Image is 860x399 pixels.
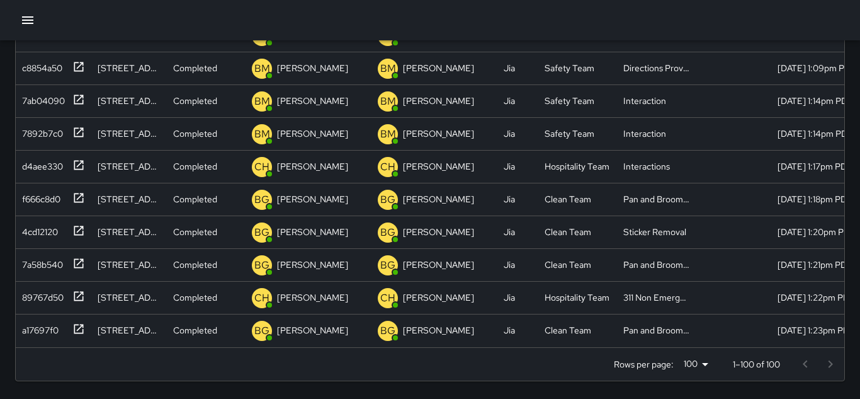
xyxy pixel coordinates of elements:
div: 354 Pine Street [98,324,161,337]
div: 9/2/2025, 1:09pm PDT [778,62,856,74]
div: Safety Team [545,95,594,107]
p: BM [380,127,396,142]
p: Completed [173,193,217,205]
p: CH [380,291,395,306]
div: Interaction [623,95,666,107]
div: c8854a50 [17,57,62,74]
div: 9/2/2025, 1:22pm PDT [778,291,854,304]
p: Completed [173,160,217,173]
p: BG [380,192,395,207]
div: f666c8d0 [17,188,60,205]
div: 344 Pine Street [98,226,161,238]
div: 9/2/2025, 1:21pm PDT [778,258,852,271]
p: [PERSON_NAME] [403,127,474,140]
p: BG [380,323,395,338]
div: 4cd12120 [17,221,58,238]
p: CH [254,159,269,175]
p: CH [254,291,269,306]
div: 124 Market Street [98,127,161,140]
p: [PERSON_NAME] [277,291,348,304]
div: Jia [504,258,515,271]
p: BM [254,61,270,76]
p: [PERSON_NAME] [277,95,348,107]
div: Safety Team [545,62,594,74]
div: Jia [504,324,515,337]
p: BG [380,258,395,273]
div: Jia [504,127,515,140]
p: Completed [173,62,217,74]
div: 124 Market Street [98,62,161,74]
div: 9/2/2025, 1:17pm PDT [778,160,852,173]
div: Interaction [623,127,666,140]
p: [PERSON_NAME] [277,226,348,238]
div: 7ab04090 [17,90,65,107]
div: Pan and Broom Block Faces [623,324,689,337]
div: Jia [504,193,515,205]
p: [PERSON_NAME] [403,324,474,337]
p: [PERSON_NAME] [277,193,348,205]
p: Completed [173,95,217,107]
p: BG [380,225,395,240]
div: 100 [679,355,713,373]
p: Completed [173,324,217,337]
p: [PERSON_NAME] [403,95,474,107]
div: 9/2/2025, 1:14pm PDT [778,127,852,140]
div: Hospitality Team [545,160,609,173]
p: BG [254,225,269,240]
div: Interactions [623,160,670,173]
div: Clean Team [545,226,591,238]
p: Rows per page: [614,358,674,371]
div: 1 Bush Street [98,160,161,173]
div: Sticker Removal [623,226,686,238]
p: [PERSON_NAME] [277,62,348,74]
p: [PERSON_NAME] [277,258,348,271]
div: Jia [504,62,515,74]
div: 9/2/2025, 1:18pm PDT [778,193,852,205]
div: Clean Team [545,258,591,271]
p: [PERSON_NAME] [277,324,348,337]
p: BM [380,61,396,76]
p: BG [254,323,269,338]
div: 9/2/2025, 1:14pm PDT [778,95,852,107]
p: [PERSON_NAME] [403,193,474,205]
p: [PERSON_NAME] [403,226,474,238]
div: 9/2/2025, 1:20pm PDT [778,226,855,238]
div: Safety Team [545,127,594,140]
p: BG [254,258,269,273]
p: [PERSON_NAME] [277,160,348,173]
div: Jia [504,160,515,173]
p: Completed [173,291,217,304]
div: Hospitality Team [545,291,609,304]
div: 7892b7c0 [17,122,63,140]
p: [PERSON_NAME] [403,62,474,74]
div: Clean Team [545,193,591,205]
div: 89767d50 [17,286,64,304]
p: Completed [173,127,217,140]
p: 1–100 of 100 [733,358,780,371]
div: Jia [504,226,515,238]
div: 124 Market Street [98,95,161,107]
p: BG [254,192,269,207]
div: Clean Team [545,324,591,337]
div: d4aee330 [17,155,63,173]
div: Pan and Broom Block Faces [623,193,689,205]
p: Completed [173,226,217,238]
p: BM [254,127,270,142]
div: 9/2/2025, 1:23pm PDT [778,324,854,337]
p: BM [380,94,396,109]
p: [PERSON_NAME] [403,291,474,304]
div: 7a58b540 [17,253,63,271]
p: BM [254,94,270,109]
p: [PERSON_NAME] [403,258,474,271]
div: a17697f0 [17,319,59,337]
div: 354 Pine Street [98,258,161,271]
div: Directions Provided [623,62,689,74]
p: Completed [173,258,217,271]
div: Jia [504,291,515,304]
div: 311 Non Emergency [623,291,689,304]
div: Pan and Broom Block Faces [623,258,689,271]
p: [PERSON_NAME] [403,160,474,173]
div: Jia [504,95,515,107]
div: 22 Battery Street [98,291,161,304]
div: 348 Pine Street [98,193,161,205]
